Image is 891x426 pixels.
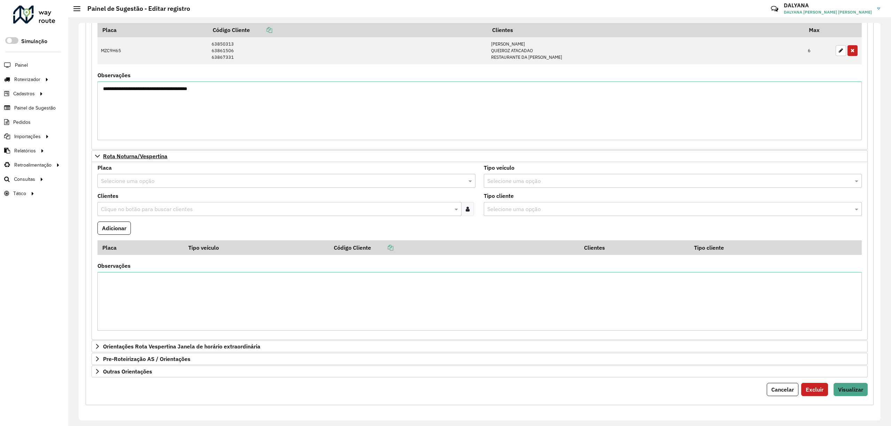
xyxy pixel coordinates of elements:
a: Copiar [371,244,393,251]
th: Clientes [487,23,804,37]
a: Copiar [250,26,272,33]
span: Importações [14,133,41,140]
div: Rota Noturna/Vespertina [92,162,868,340]
span: Painel de Sugestão [14,104,56,112]
button: Adicionar [97,222,131,235]
h3: DALYANA [784,2,872,9]
span: Tático [13,190,26,197]
a: Rota Noturna/Vespertina [92,150,868,162]
label: Tipo veículo [484,163,514,172]
span: Pre-Roteirização AS / Orientações [103,356,190,362]
span: Outras Orientações [103,369,152,374]
span: Relatórios [14,147,36,154]
label: Tipo cliente [484,192,514,200]
th: Tipo veículo [184,240,329,255]
span: Rota Noturna/Vespertina [103,153,167,159]
td: 6 [804,37,832,64]
th: Placa [97,240,184,255]
label: Simulação [21,37,47,46]
td: 63850313 63861506 63867331 [208,37,488,64]
a: Pre-Roteirização AS / Orientações [92,353,868,365]
td: [PERSON_NAME] QUEIROZ ATACADAO RESTAURANTE DA [PERSON_NAME] [487,37,804,64]
button: Cancelar [767,383,798,396]
span: DALYANA [PERSON_NAME] [PERSON_NAME] [784,9,872,15]
span: Pedidos [13,119,31,126]
span: Roteirizador [14,76,40,83]
th: Código Cliente [329,240,579,255]
span: Painel [15,62,28,69]
label: Clientes [97,192,118,200]
th: Tipo cliente [689,240,832,255]
label: Observações [97,262,131,270]
th: Código Cliente [208,23,488,37]
label: Placa [97,163,112,172]
label: Observações [97,71,131,79]
a: Orientações Rota Vespertina Janela de horário extraordinária [92,340,868,352]
span: Consultas [14,176,35,183]
a: Outras Orientações [92,365,868,377]
span: Cadastros [13,90,35,97]
td: MZC9H65 [97,37,208,64]
span: Cancelar [771,386,794,393]
th: Placa [97,23,208,37]
h2: Painel de Sugestão - Editar registro [80,5,190,13]
span: Visualizar [838,386,863,393]
th: Max [804,23,832,37]
span: Excluir [806,386,823,393]
th: Clientes [579,240,689,255]
span: Retroalimentação [14,161,52,169]
button: Excluir [801,383,828,396]
span: Orientações Rota Vespertina Janela de horário extraordinária [103,344,260,349]
button: Visualizar [834,383,868,396]
a: Contato Rápido [767,1,782,16]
